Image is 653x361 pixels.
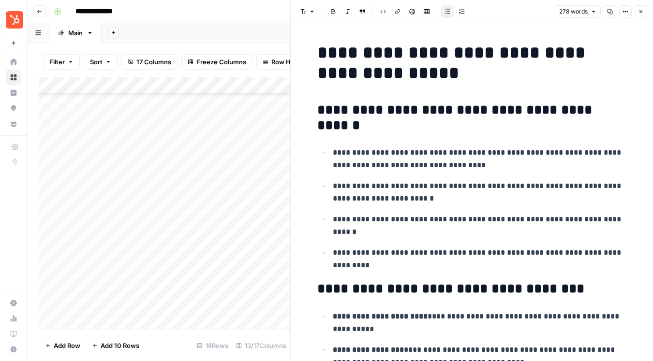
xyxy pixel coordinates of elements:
button: Sort [84,54,118,70]
span: Filter [49,57,65,67]
button: Freeze Columns [181,54,252,70]
button: Filter [43,54,80,70]
span: Add Row [54,341,80,350]
a: Main [49,23,102,43]
span: 278 words [559,7,588,16]
span: Add 10 Rows [101,341,139,350]
span: Freeze Columns [196,57,246,67]
button: Add 10 Rows [86,338,145,353]
div: 18 Rows [193,338,232,353]
div: 13/17 Columns [232,338,290,353]
div: Main [68,28,83,38]
a: Learning Hub [6,326,21,342]
button: 17 Columns [121,54,178,70]
button: 278 words [555,5,601,18]
button: Workspace: Tortured AI Dept. [6,8,21,32]
button: Help + Support [6,342,21,357]
button: Row Height [256,54,312,70]
button: Add Row [39,338,86,353]
span: 17 Columns [136,57,171,67]
a: Opportunities [6,101,21,116]
a: Settings [6,295,21,311]
a: Usage [6,311,21,326]
span: Sort [90,57,103,67]
span: Row Height [271,57,306,67]
a: Your Data [6,116,21,131]
a: Home [6,54,21,70]
a: Browse [6,70,21,85]
img: Tortured AI Dept. Logo [6,11,23,29]
a: Insights [6,85,21,101]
